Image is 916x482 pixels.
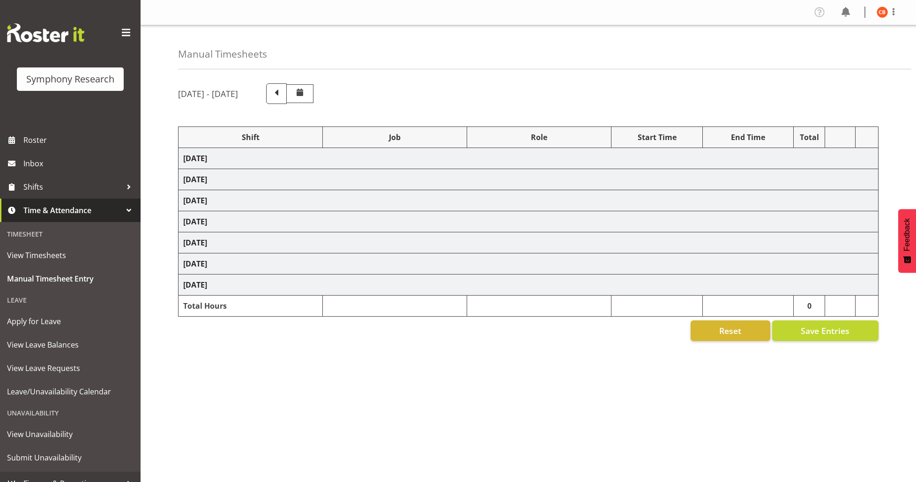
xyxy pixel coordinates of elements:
[877,7,888,18] img: chelsea-bartlett11426.jpg
[2,446,138,469] a: Submit Unavailability
[691,320,770,341] button: Reset
[179,211,879,232] td: [DATE]
[2,403,138,423] div: Unavailability
[7,248,134,262] span: View Timesheets
[2,244,138,267] a: View Timesheets
[7,451,134,465] span: Submit Unavailability
[719,325,741,337] span: Reset
[183,132,318,143] div: Shift
[179,232,879,253] td: [DATE]
[616,132,698,143] div: Start Time
[707,132,789,143] div: End Time
[23,203,122,217] span: Time & Attendance
[2,423,138,446] a: View Unavailability
[7,23,84,42] img: Rosterit website logo
[772,320,879,341] button: Save Entries
[328,132,462,143] div: Job
[178,89,238,99] h5: [DATE] - [DATE]
[2,380,138,403] a: Leave/Unavailability Calendar
[2,224,138,244] div: Timesheet
[798,132,820,143] div: Total
[2,333,138,356] a: View Leave Balances
[179,296,323,317] td: Total Hours
[179,148,879,169] td: [DATE]
[7,361,134,375] span: View Leave Requests
[7,338,134,352] span: View Leave Balances
[2,310,138,333] a: Apply for Leave
[23,180,122,194] span: Shifts
[794,296,825,317] td: 0
[7,272,134,286] span: Manual Timesheet Entry
[179,169,879,190] td: [DATE]
[7,314,134,328] span: Apply for Leave
[23,133,136,147] span: Roster
[179,253,879,274] td: [DATE]
[898,209,916,273] button: Feedback - Show survey
[2,267,138,290] a: Manual Timesheet Entry
[801,325,849,337] span: Save Entries
[2,290,138,310] div: Leave
[179,274,879,296] td: [DATE]
[903,218,911,251] span: Feedback
[7,427,134,441] span: View Unavailability
[23,156,136,171] span: Inbox
[2,356,138,380] a: View Leave Requests
[178,49,267,59] h4: Manual Timesheets
[179,190,879,211] td: [DATE]
[7,385,134,399] span: Leave/Unavailability Calendar
[26,72,114,86] div: Symphony Research
[472,132,606,143] div: Role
